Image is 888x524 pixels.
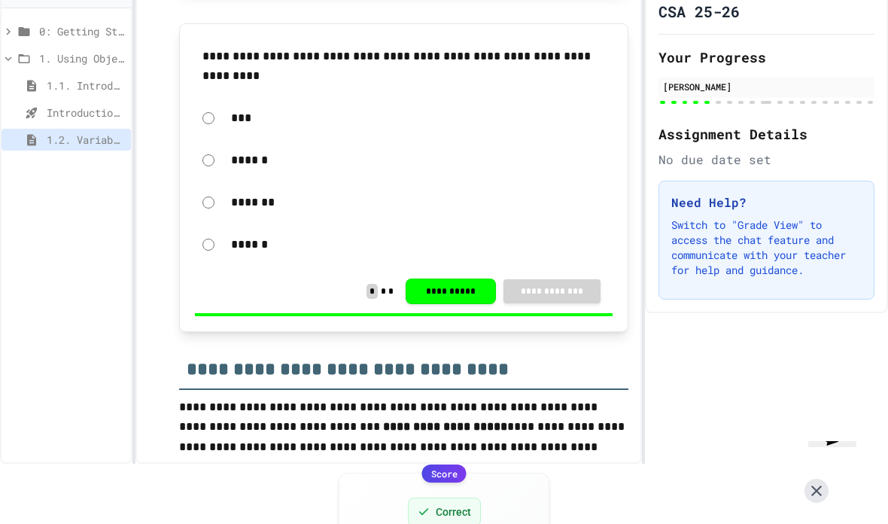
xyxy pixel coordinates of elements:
h2: Your Progress [658,47,874,68]
span: 1. Using Objects and Methods [39,50,125,66]
iframe: chat widget [802,441,875,511]
span: Introduction to Algorithms, Programming, and Compilers [47,105,125,120]
span: 1.2. Variables and Data Types [47,132,125,148]
p: Switch to "Grade View" to access the chat feature and communicate with your teacher for help and ... [671,218,862,278]
h1: CSA 25-26 [658,1,740,22]
h3: Need Help? [671,193,862,212]
span: 0: Getting Started [39,23,125,39]
div: [PERSON_NAME] [663,80,870,93]
div: Score [422,465,467,483]
span: Correct [436,504,471,519]
span: 1.1. Introduction to Algorithms, Programming, and Compilers [47,78,125,93]
div: No due date set [658,151,874,169]
h2: Assignment Details [658,123,874,145]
